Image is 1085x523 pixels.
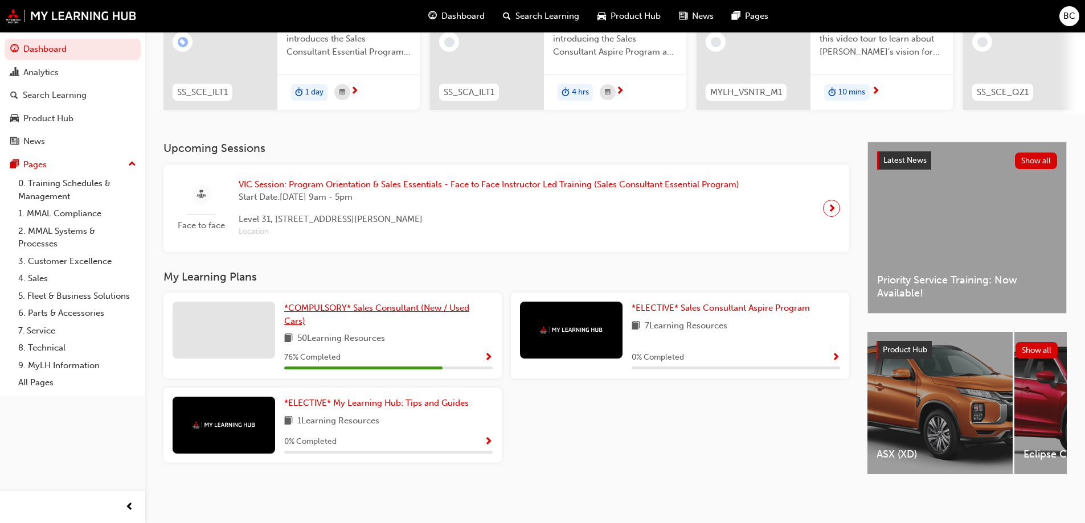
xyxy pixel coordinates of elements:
img: mmal [540,326,603,333]
span: guage-icon [10,44,19,55]
a: 5. Fleet & Business Solutions [14,287,141,305]
a: All Pages [14,374,141,392]
div: Product Hub [23,112,73,125]
span: 1 Learning Resources [297,414,379,429]
span: Latest News [883,155,927,165]
span: Location [239,225,739,238]
a: 8. Technical [14,339,141,357]
img: mmal [6,9,137,23]
a: guage-iconDashboard [419,5,494,28]
span: next-icon [871,87,880,97]
span: chart-icon [10,68,19,78]
span: next-icon [828,200,836,216]
button: Show all [1016,342,1058,359]
span: Show Progress [484,437,493,447]
a: 3. Customer Excellence [14,253,141,270]
span: Online instructor led session introducing the Sales Consultant Aspire Program and outlining what ... [553,20,677,59]
span: BC [1063,10,1075,23]
img: mmal [193,421,255,429]
span: 50 Learning Resources [297,332,385,346]
span: 10 mins [838,86,865,99]
button: DashboardAnalyticsSearch LearningProduct HubNews [5,36,141,154]
div: Pages [23,158,47,171]
span: *COMPULSORY* Sales Consultant (New / Used Cars) [284,303,469,326]
span: This instructor led session introduces the Sales Consultant Essential Program and outlines what y... [286,20,411,59]
a: Product Hub [5,108,141,129]
span: next-icon [616,87,624,97]
span: learningRecordVerb_NONE-icon [444,37,455,47]
span: book-icon [284,332,293,346]
span: 0 % Completed [632,351,684,364]
a: Product HubShow all [877,341,1058,359]
span: Search Learning [515,10,579,23]
span: SS_SCE_ILT1 [177,86,228,99]
span: duration-icon [828,85,836,100]
a: Dashboard [5,39,141,60]
span: calendar-icon [605,85,611,100]
span: News [692,10,714,23]
span: book-icon [632,319,640,333]
span: Level 31, [STREET_ADDRESS][PERSON_NAME] [239,213,739,226]
span: MYLH_VSNTR_M1 [710,86,782,99]
span: sessionType_FACE_TO_FACE-icon [197,188,206,202]
span: learningRecordVerb_NONE-icon [977,37,988,47]
span: learningRecordVerb_ENROLL-icon [178,37,188,47]
a: car-iconProduct Hub [588,5,670,28]
span: Show Progress [832,353,840,363]
span: car-icon [10,114,19,124]
span: prev-icon [125,500,134,514]
div: Search Learning [23,89,87,102]
h3: My Learning Plans [163,270,849,283]
span: ASX (XD) [877,448,1004,461]
span: Dashboard [441,10,485,23]
span: search-icon [503,9,511,23]
span: 7 Learning Resources [645,319,727,333]
span: Product Hub [883,345,927,355]
span: duration-icon [562,85,570,100]
a: 1. MMAL Compliance [14,205,141,223]
span: SS_SCA_ILT1 [444,86,494,99]
a: news-iconNews [670,5,723,28]
button: Show Progress [832,351,840,365]
span: Show Progress [484,353,493,363]
a: *COMPULSORY* Sales Consultant (New / Used Cars) [284,302,493,327]
span: 0 % Completed [284,435,337,448]
span: VIC Session: Program Orientation & Sales Essentials - Face to Face Instructor Led Training (Sales... [239,178,739,191]
a: search-iconSearch Learning [494,5,588,28]
span: guage-icon [428,9,437,23]
div: Analytics [23,66,59,79]
span: book-icon [284,414,293,429]
a: Analytics [5,62,141,83]
a: Face to faceVIC Session: Program Orientation & Sales Essentials - Face to Face Instructor Led Tra... [173,174,840,243]
a: *ELECTIVE* My Learning Hub: Tips and Guides [284,397,473,410]
button: Show all [1015,153,1058,169]
a: 9. MyLH Information [14,357,141,374]
span: pages-icon [10,160,19,170]
h3: Upcoming Sessions [163,142,849,155]
span: 1 day [305,86,324,99]
span: up-icon [128,157,136,172]
a: *ELECTIVE* Sales Consultant Aspire Program [632,302,814,315]
span: search-icon [10,90,18,101]
span: duration-icon [295,85,303,100]
button: Pages [5,154,141,175]
span: 4 hrs [572,86,589,99]
span: 76 % Completed [284,351,341,364]
span: Welcome aboard! Jump into this video tour to learn about [PERSON_NAME]'s vision for your learning... [820,20,944,59]
a: Latest NewsShow all [877,151,1057,170]
span: pages-icon [732,9,740,23]
a: 7. Service [14,322,141,340]
button: Show Progress [484,351,493,365]
button: BC [1059,6,1079,26]
span: Face to face [173,219,230,232]
span: Pages [745,10,768,23]
span: car-icon [597,9,606,23]
div: News [23,135,45,148]
a: 4. Sales [14,270,141,287]
span: news-icon [679,9,687,23]
span: *ELECTIVE* Sales Consultant Aspire Program [632,303,810,313]
span: learningRecordVerb_NONE-icon [711,37,721,47]
span: news-icon [10,137,19,147]
a: Search Learning [5,85,141,106]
